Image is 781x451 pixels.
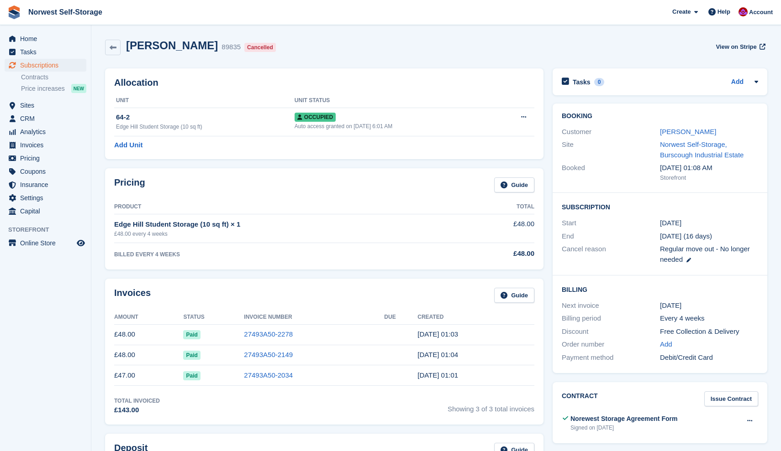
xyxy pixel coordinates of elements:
a: View on Stripe [712,39,767,54]
a: menu [5,178,86,191]
h2: Allocation [114,78,534,88]
a: Norwest Self-Storage, Burscough Industrial Estate [660,140,744,159]
div: Debit/Credit Card [660,353,758,363]
span: Tasks [20,46,75,58]
div: Billing period [562,313,660,324]
div: Total Invoiced [114,397,160,405]
h2: Pricing [114,177,145,192]
div: Edge Hill Student Storage (10 sq ft) × 1 [114,219,475,230]
th: Due [384,310,417,325]
td: £48.00 [475,214,534,243]
th: Status [183,310,244,325]
a: menu [5,152,86,165]
th: Invoice Number [244,310,384,325]
img: stora-icon-8386f47178a22dfd0bd8f6a31ec36ba5ce8667c1dd55bd0f319d3a0aa187defe.svg [7,5,21,19]
span: Insurance [20,178,75,191]
span: Regular move out - No longer needed [660,245,750,263]
time: 2025-06-25 00:01:07 UTC [417,371,458,379]
span: Analytics [20,125,75,138]
h2: Tasks [573,78,591,86]
time: 2025-07-23 00:04:20 UTC [417,351,458,358]
a: Add Unit [114,140,142,150]
span: Settings [20,192,75,204]
a: menu [5,205,86,218]
span: Paid [183,371,200,380]
td: £47.00 [114,365,183,386]
a: Price increases NEW [21,83,86,93]
a: Preview store [75,238,86,249]
div: End [562,231,660,242]
div: [DATE] 01:08 AM [660,163,758,173]
a: 27493A50-2149 [244,351,293,358]
a: Guide [494,288,534,303]
th: Total [475,200,534,214]
div: Norewest Storage Agreement Form [570,414,677,424]
div: £143.00 [114,405,160,415]
span: Online Store [20,237,75,249]
span: Storefront [8,225,91,234]
td: £48.00 [114,345,183,365]
div: Order number [562,339,660,350]
div: £48.00 [475,249,534,259]
a: menu [5,165,86,178]
h2: [PERSON_NAME] [126,39,218,52]
a: menu [5,237,86,249]
th: Unit Status [295,93,495,108]
span: View on Stripe [716,42,756,52]
span: CRM [20,112,75,125]
div: Cancelled [244,43,276,52]
a: menu [5,192,86,204]
h2: Billing [562,285,758,294]
a: menu [5,112,86,125]
h2: Booking [562,113,758,120]
a: [PERSON_NAME] [660,128,716,135]
div: £48.00 every 4 weeks [114,230,475,238]
div: Every 4 weeks [660,313,758,324]
a: Issue Contract [704,391,758,406]
a: Guide [494,177,534,192]
span: Coupons [20,165,75,178]
span: [DATE] (16 days) [660,232,712,240]
span: Capital [20,205,75,218]
div: [DATE] [660,301,758,311]
a: 27493A50-2278 [244,330,293,338]
div: Site [562,140,660,160]
span: Occupied [295,113,336,122]
a: menu [5,46,86,58]
div: Edge Hill Student Storage (10 sq ft) [116,123,295,131]
a: Norwest Self-Storage [25,5,106,20]
time: 2025-08-20 00:03:37 UTC [417,330,458,338]
time: 2025-06-25 00:00:00 UTC [660,218,681,228]
span: Showing 3 of 3 total invoices [448,397,534,415]
span: Home [20,32,75,45]
div: 0 [594,78,605,86]
span: Subscriptions [20,59,75,72]
span: Invoices [20,139,75,151]
div: Free Collection & Delivery [660,327,758,337]
span: Paid [183,351,200,360]
div: Auto access granted on [DATE] 6:01 AM [295,122,495,130]
h2: Subscription [562,202,758,211]
div: Booked [562,163,660,182]
th: Created [417,310,534,325]
div: Storefront [660,173,758,182]
a: menu [5,99,86,112]
td: £48.00 [114,324,183,345]
a: Contracts [21,73,86,82]
th: Unit [114,93,295,108]
a: Add [731,77,744,88]
img: Daniel Grensinger [739,7,748,16]
span: Help [718,7,730,16]
h2: Invoices [114,288,151,303]
div: NEW [71,84,86,93]
div: Signed on [DATE] [570,424,677,432]
a: 27493A50-2034 [244,371,293,379]
div: Payment method [562,353,660,363]
span: Paid [183,330,200,339]
div: 89835 [222,42,241,52]
a: menu [5,139,86,151]
span: Sites [20,99,75,112]
th: Product [114,200,475,214]
div: Customer [562,127,660,137]
a: menu [5,32,86,45]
